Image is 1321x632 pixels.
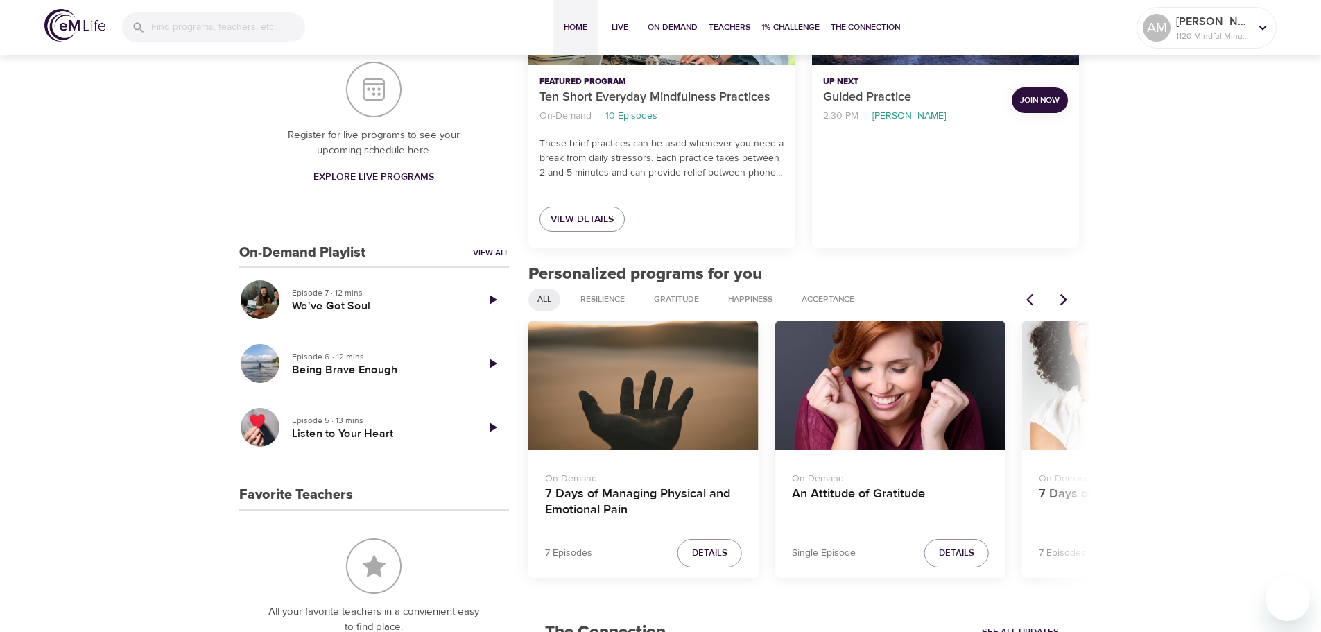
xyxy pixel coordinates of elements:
[292,287,465,299] p: Episode 7 · 12 mins
[528,321,759,450] button: 7 Days of Managing Physical and Emotional Pain
[1176,30,1250,42] p: 1120 Mindful Minutes
[1012,87,1068,113] button: Join Now
[1039,546,1086,561] p: 7 Episodes
[939,545,974,561] span: Details
[476,347,509,380] a: Play Episode
[823,107,1001,126] nav: breadcrumb
[793,293,863,305] span: Acceptance
[572,293,633,305] span: Resilience
[267,128,481,159] p: Register for live programs to see your upcoming schedule here.
[1039,486,1236,520] h4: 7 Days of Happiness
[551,211,614,228] span: View Details
[239,245,365,261] h3: On-Demand Playlist
[539,76,784,88] p: Featured Program
[692,545,727,561] span: Details
[239,487,353,503] h3: Favorite Teachers
[151,12,305,42] input: Find programs, teachers, etc...
[559,20,592,35] span: Home
[528,264,1080,284] h2: Personalized programs for you
[864,107,867,126] li: ·
[924,539,989,567] button: Details
[313,169,434,186] span: Explore Live Programs
[793,289,863,311] div: Acceptance
[476,411,509,444] a: Play Episode
[473,247,509,259] a: View All
[648,20,698,35] span: On-Demand
[1022,321,1252,450] button: 7 Days of Happiness
[292,363,465,377] h5: Being Brave Enough
[1039,466,1236,486] p: On-Demand
[645,289,708,311] div: Gratitude
[539,109,592,123] p: On-Demand
[1020,93,1060,108] span: Join Now
[292,299,465,314] h5: We've Got Soul
[1018,284,1048,315] button: Previous items
[308,164,440,190] a: Explore Live Programs
[476,283,509,316] a: Play Episode
[239,279,281,321] button: We've Got Soul
[292,427,465,441] h5: Listen to Your Heart
[539,107,784,126] nav: breadcrumb
[872,109,946,123] p: [PERSON_NAME]
[792,546,856,561] p: Single Episode
[44,9,105,42] img: logo
[539,88,784,107] p: Ten Short Everyday Mindfulness Practices
[1266,577,1310,621] iframe: Button to launch messaging window
[292,350,465,363] p: Episode 6 · 12 mins
[545,546,592,561] p: 7 Episodes
[823,76,1001,88] p: Up Next
[346,538,402,594] img: Favorite Teachers
[545,466,742,486] p: On-Demand
[239,407,281,448] button: Listen to Your Heart
[677,539,742,567] button: Details
[346,62,402,117] img: Your Live Schedule
[1176,13,1250,30] p: [PERSON_NAME]
[831,20,900,35] span: The Connection
[719,289,782,311] div: Happiness
[605,109,657,123] p: 10 Episodes
[792,486,989,520] h4: An Attitude of Gratitude
[792,466,989,486] p: On-Demand
[720,293,781,305] span: Happiness
[646,293,707,305] span: Gratitude
[761,20,820,35] span: 1% Challenge
[823,88,1001,107] p: Guided Practice
[292,414,465,427] p: Episode 5 · 13 mins
[545,486,742,520] h4: 7 Days of Managing Physical and Emotional Pain
[1143,14,1171,42] div: AM
[597,107,600,126] li: ·
[1048,284,1079,315] button: Next items
[539,137,784,180] p: These brief practices can be used whenever you need a break from daily stressors. Each practice t...
[709,20,750,35] span: Teachers
[603,20,637,35] span: Live
[775,321,1005,450] button: An Attitude of Gratitude
[571,289,634,311] div: Resilience
[529,293,560,305] span: All
[528,289,560,311] div: All
[823,109,858,123] p: 2:30 PM
[239,343,281,384] button: Being Brave Enough
[539,207,625,232] a: View Details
